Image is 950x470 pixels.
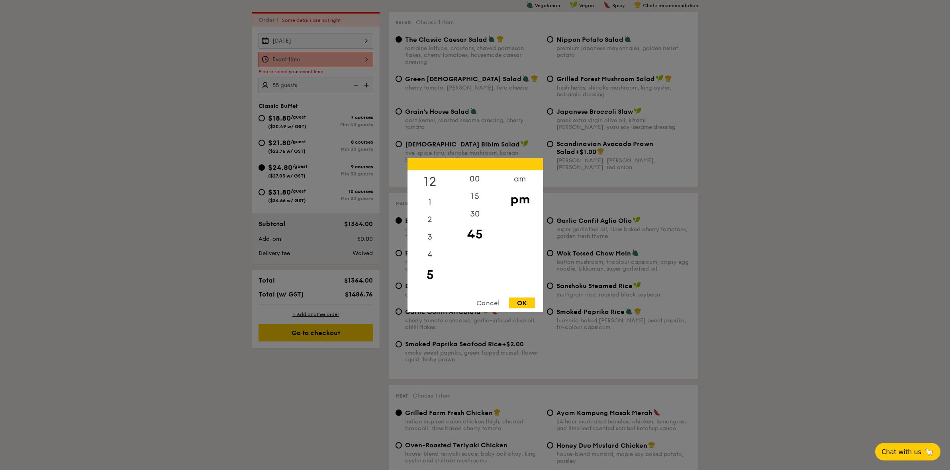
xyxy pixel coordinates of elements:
[509,297,535,308] div: OK
[925,447,934,456] span: 🦙
[407,228,452,246] div: 3
[407,193,452,211] div: 1
[498,187,543,211] div: pm
[407,211,452,228] div: 2
[452,187,498,205] div: 15
[452,222,498,246] div: 45
[452,170,498,187] div: 00
[407,246,452,263] div: 4
[875,443,940,460] button: Chat with us🦙
[881,448,921,456] span: Chat with us
[407,286,452,304] div: 6
[452,205,498,222] div: 30
[407,263,452,286] div: 5
[468,297,507,308] div: Cancel
[407,170,452,193] div: 12
[498,170,543,187] div: am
